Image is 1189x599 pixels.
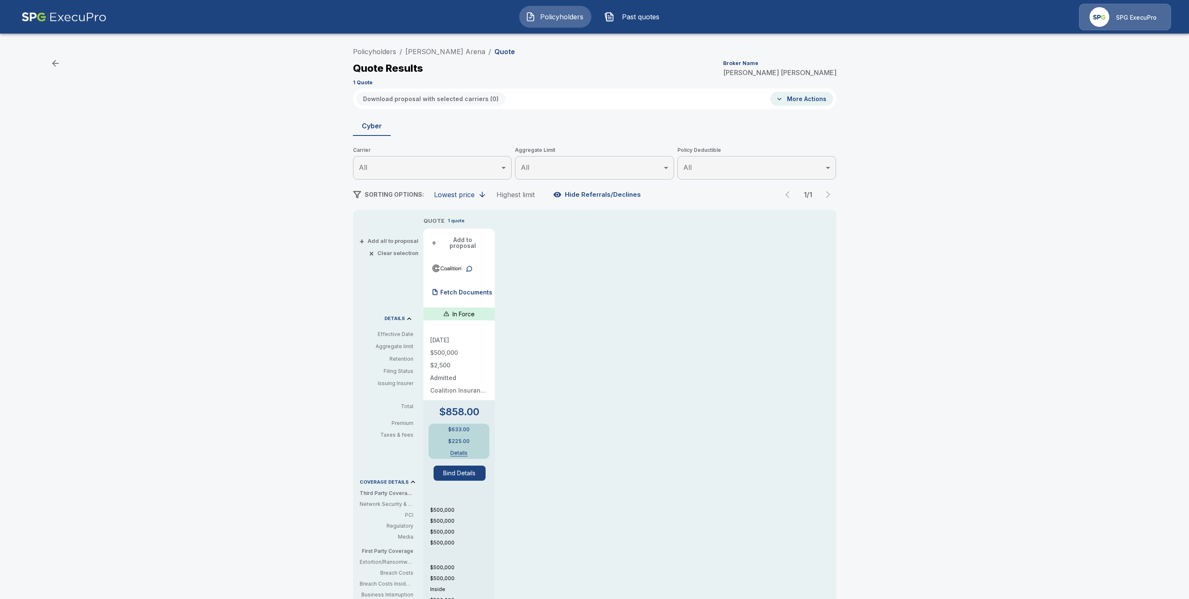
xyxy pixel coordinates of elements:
p: Quote Results [353,63,423,73]
p: $500,000 [430,350,488,356]
p: SPG ExecuPro [1116,13,1157,22]
p: Issuing Insurer [360,380,413,387]
p: 1 / 1 [800,191,816,198]
li: / [400,47,402,57]
p: $500,000 [430,506,495,514]
button: Policyholders IconPolicyholders [519,6,591,28]
span: Past quotes [618,12,664,22]
button: Bind Details [434,466,486,481]
p: First Party Coverage [360,547,420,555]
p: Inside [430,586,495,593]
a: Agency IconSPG ExecuPro [1079,4,1171,30]
p: $500,000 [430,539,495,547]
p: $633.00 [448,427,470,432]
p: $225.00 [448,439,470,444]
p: Premium [360,421,420,426]
span: All [521,163,529,172]
p: Taxes & fees [360,432,420,438]
p: $500,000 [430,575,495,582]
span: Policyholders [539,12,585,22]
p: Aggregate limit [360,343,413,350]
img: Policyholders Icon [525,12,536,22]
img: AA Logo [21,4,107,30]
span: Aggregate Limit [515,146,674,154]
p: Retention [360,355,413,363]
p: Admitted [430,375,488,381]
span: Policy Deductible [677,146,836,154]
a: [PERSON_NAME] Arena [405,47,485,56]
p: Network Security & Privacy Liability: Third party liability costs [360,500,413,508]
p: Broker Name [723,61,758,66]
span: All [683,163,692,172]
p: Coalition Insurance Solutions [430,388,488,393]
button: Past quotes IconPast quotes [598,6,670,28]
button: Cyber [353,116,391,136]
p: In Force [452,310,475,318]
p: $500,000 [430,517,495,525]
p: Business Interruption: Covers lost profits incurred due to not operating [360,591,413,599]
p: Total [360,404,420,409]
span: + [359,238,364,244]
button: Details [440,451,478,456]
p: COVERAGE DETAILS [360,480,409,484]
img: Agency Icon [1090,7,1109,27]
p: QUOTE [423,217,444,225]
p: Breach Costs: Covers breach costs from an attack [360,569,413,577]
p: Extortion/Ransomware: Covers damage and payments from an extortion / ransomware event [360,558,413,566]
button: +Add all to proposal [361,238,418,244]
p: DETAILS [384,316,405,321]
span: SORTING OPTIONS: [365,191,424,198]
p: $500,000 [430,528,495,536]
span: Carrier [353,146,512,154]
div: Highest limit [497,190,535,199]
button: Download proposal with selected carriers (0) [356,92,505,106]
span: Bind Details [434,466,491,481]
p: [DATE] [430,337,488,343]
p: PCI: Covers fines or penalties imposed by banks or credit card companies [360,511,413,519]
span: × [369,250,374,256]
p: Effective Date [360,331,413,338]
span: All [359,163,367,172]
p: $858.00 [439,407,479,417]
p: $2,500 [430,362,488,368]
a: Policyholders [353,47,396,56]
button: More Actions [770,92,833,106]
p: Filing Status [360,367,413,375]
p: Breach Costs Inside/Outside: Will the breach costs erode the aggregate limit (inside) or are sepa... [360,580,413,588]
p: 1 Quote [353,80,373,85]
p: Third Party Coverage [360,490,420,497]
p: Quote [494,48,515,55]
nav: breadcrumb [353,47,515,57]
p: Regulatory: In case you're fined by regulators (e.g., for breaching consumer privacy) [360,522,413,530]
img: coalitioncyberadmitted [432,262,463,274]
p: Fetch Documents [440,289,492,295]
button: +Add to proposal [430,235,488,250]
li: / [489,47,491,57]
div: Lowest price [434,190,475,199]
span: + [431,240,436,246]
p: $500,000 [430,564,495,571]
p: 1 quote [448,217,465,224]
p: Media: When your content triggers legal action against you (e.g. - libel, plagiarism) [360,533,413,541]
button: ×Clear selection [371,250,418,256]
p: [PERSON_NAME] [PERSON_NAME] [723,69,836,76]
img: Past quotes Icon [604,12,614,22]
button: Hide Referrals/Declines [551,187,644,203]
